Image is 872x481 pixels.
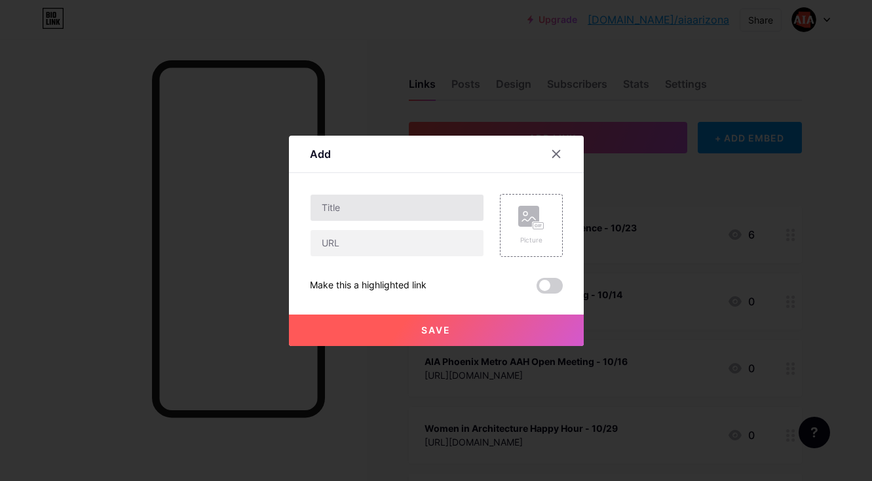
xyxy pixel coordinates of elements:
[518,235,544,245] div: Picture
[310,278,427,294] div: Make this a highlighted link
[421,324,451,336] span: Save
[289,315,584,346] button: Save
[311,195,483,221] input: Title
[311,230,483,256] input: URL
[310,146,331,162] div: Add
